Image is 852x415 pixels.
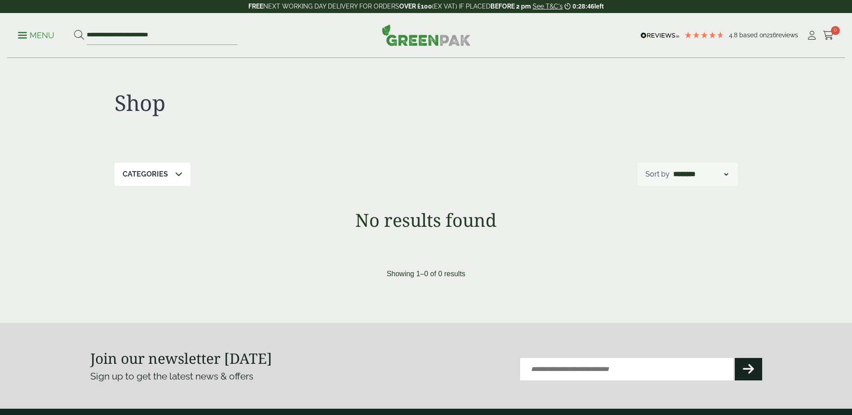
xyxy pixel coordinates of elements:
[729,31,739,39] span: 4.8
[806,31,817,40] i: My Account
[382,24,471,46] img: GreenPak Supplies
[490,3,531,10] strong: BEFORE 2 pm
[573,3,594,10] span: 0:28:46
[90,369,393,384] p: Sign up to get the latest news & offers
[684,31,724,39] div: 4.79 Stars
[18,30,54,39] a: Menu
[18,30,54,41] p: Menu
[823,29,834,42] a: 0
[90,209,762,231] h1: No results found
[823,31,834,40] i: Cart
[767,31,776,39] span: 216
[399,3,432,10] strong: OVER £100
[776,31,798,39] span: reviews
[90,349,272,368] strong: Join our newsletter [DATE]
[645,169,670,180] p: Sort by
[248,3,263,10] strong: FREE
[115,90,426,116] h1: Shop
[739,31,767,39] span: Based on
[533,3,563,10] a: See T&C's
[594,3,604,10] span: left
[671,169,730,180] select: Shop order
[123,169,168,180] p: Categories
[387,269,465,279] p: Showing 1–0 of 0 results
[831,26,840,35] span: 0
[640,32,680,39] img: REVIEWS.io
